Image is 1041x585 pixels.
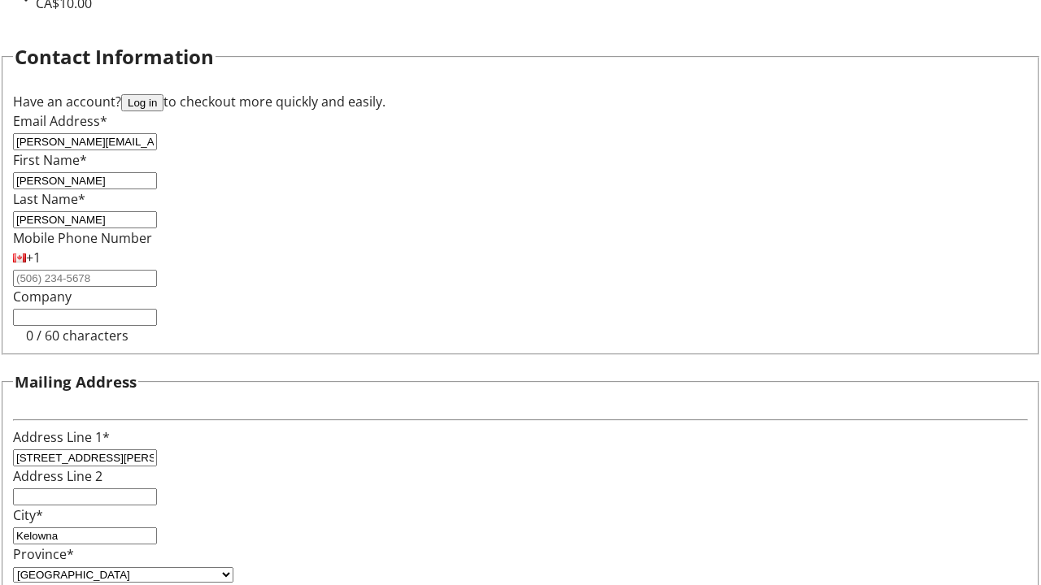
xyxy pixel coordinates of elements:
[13,449,157,466] input: Address
[13,270,157,287] input: (506) 234-5678
[15,42,214,71] h2: Contact Information
[13,229,152,247] label: Mobile Phone Number
[26,327,128,344] tr-character-limit: 0 / 60 characters
[13,506,43,524] label: City*
[13,545,74,563] label: Province*
[13,288,72,305] label: Company
[13,527,157,544] input: City
[121,94,163,111] button: Log in
[13,428,110,446] label: Address Line 1*
[15,370,137,393] h3: Mailing Address
[13,190,85,208] label: Last Name*
[13,112,107,130] label: Email Address*
[13,151,87,169] label: First Name*
[13,92,1028,111] div: Have an account? to checkout more quickly and easily.
[13,467,102,485] label: Address Line 2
